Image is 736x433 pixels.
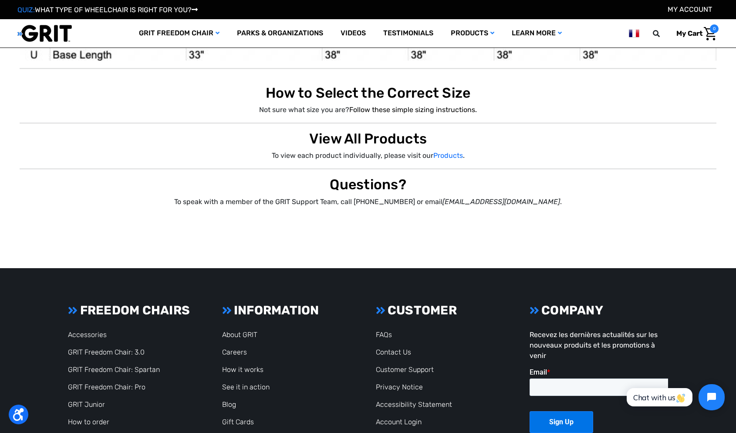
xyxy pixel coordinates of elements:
[442,198,560,206] em: [EMAIL_ADDRESS][DOMAIN_NAME]
[17,6,198,14] a: QUIZ:WHAT TYPE OF WHEELCHAIR IS RIGHT FOR YOU?
[222,348,247,356] a: Careers
[375,19,442,48] a: Testimonials
[20,105,716,115] p: Not sure what size you are?
[376,418,422,426] a: Account Login
[222,418,254,426] a: Gift Cards
[68,365,160,374] a: GRIT Freedom Chair: Spartan
[676,29,702,38] span: My Cart
[668,5,712,14] a: Compte
[629,28,639,39] img: fr.png
[222,383,270,391] a: See it in action
[376,400,452,409] a: Accessibility Statement
[376,348,411,356] a: Contact Us
[704,27,716,41] img: Cart
[349,106,477,114] a: Follow these simple sizing instructions.
[503,19,571,48] a: Learn More
[222,303,361,318] h3: INFORMATION
[530,330,668,361] p: Recevez les dernières actualités sur les nouveaux produits et les promotions à venir
[17,6,35,14] span: QUIZ:
[442,19,503,48] a: Products
[20,85,716,101] h2: How to Select the Correct Size
[617,377,732,418] iframe: Tidio Chat
[20,176,716,193] h2: Questions?
[222,365,263,374] a: How it works
[530,303,668,318] h3: COMPANY
[710,24,719,33] span: 0
[20,130,716,147] h2: View All Products
[222,331,257,339] a: About GRIT
[130,19,228,48] a: GRIT Freedom Chair
[222,400,236,409] a: Blog
[20,197,716,207] p: To speak with a member of the GRIT Support Team, call [PHONE_NUMBER] or email .
[332,19,375,48] a: Videos
[228,19,332,48] a: Parks & Organizations
[68,331,107,339] a: Accessories
[376,383,423,391] a: Privacy Notice
[68,400,105,409] a: GRIT Junior
[68,303,206,318] h3: FREEDOM CHAIRS
[433,151,463,160] a: Products
[376,303,514,318] h3: CUSTOMER
[17,24,72,42] img: GRIT All-Terrain Wheelchair and Mobility Equipment
[68,418,109,426] a: How to order
[68,348,145,356] a: GRIT Freedom Chair: 3.0
[657,24,670,43] input: Search
[20,150,716,161] p: To view each product individually, please visit our .
[68,383,145,391] a: GRIT Freedom Chair: Pro
[670,24,719,43] a: Panier avec 0 article
[376,331,392,339] a: FAQs
[376,365,434,374] a: Customer Support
